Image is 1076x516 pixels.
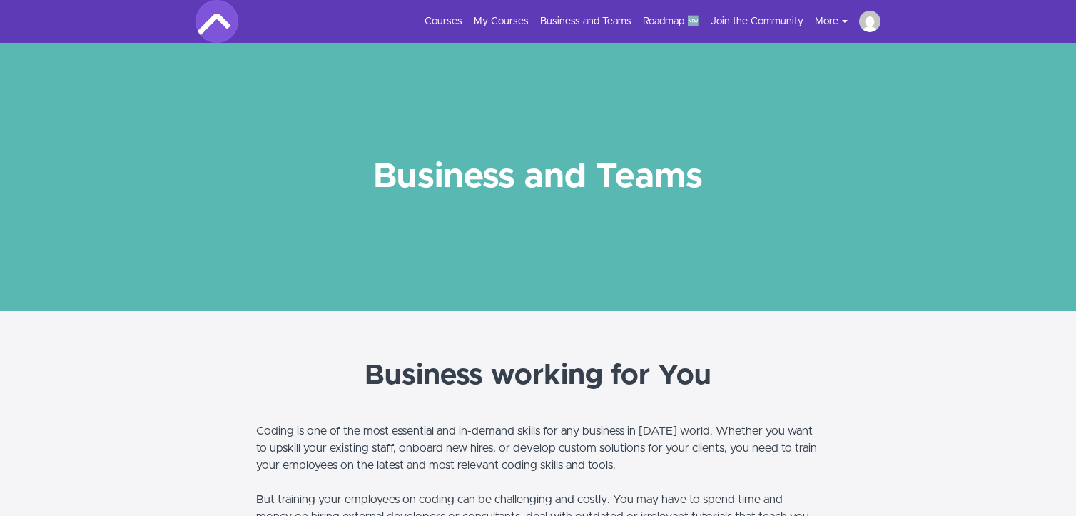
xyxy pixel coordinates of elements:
a: My Courses [474,14,529,29]
a: Roadmap 🆕 [643,14,699,29]
button: More [815,14,859,29]
strong: Business working for You [365,361,711,390]
strong: Business and Teams [373,160,703,194]
img: happythumma@gmail.com [859,11,880,32]
a: Business and Teams [540,14,631,29]
a: Courses [425,14,462,29]
a: Join the Community [711,14,803,29]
